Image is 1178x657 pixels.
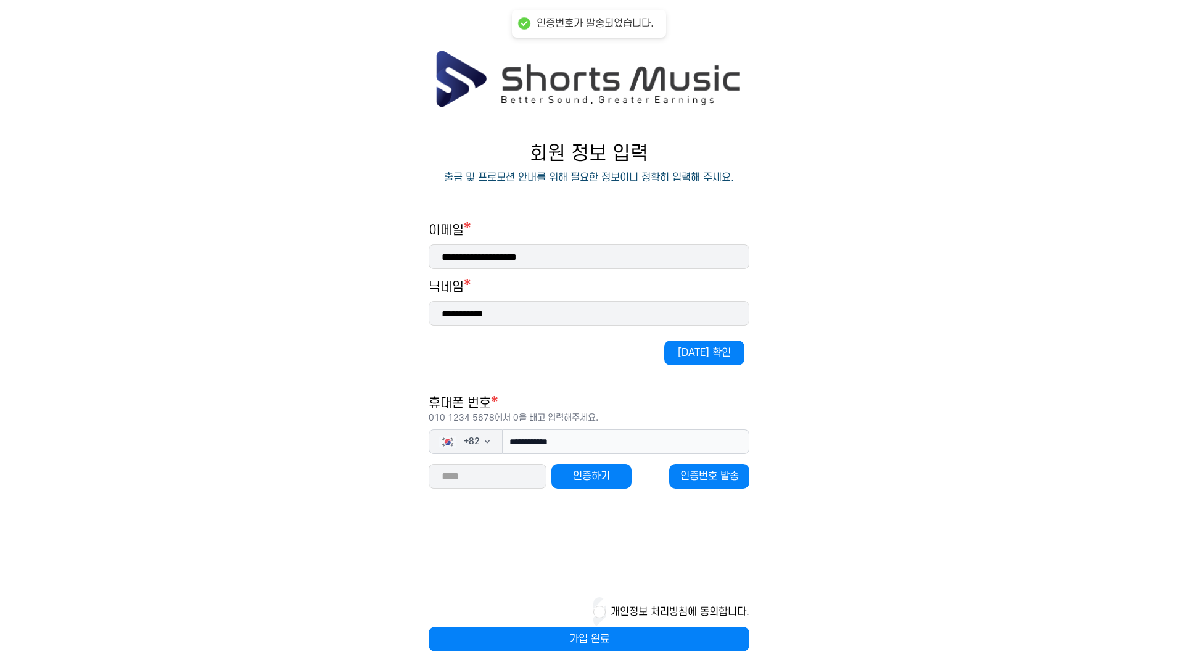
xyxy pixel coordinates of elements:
button: 인증하기 [551,464,632,489]
div: 인증번호가 발송되었습니다. [537,17,654,30]
p: 회원 정보 입력 [429,143,749,165]
p: 010 1234 5678에서 0을 빼고 입력해주세요. [429,412,749,424]
span: + 82 [464,436,480,448]
h1: 닉네임 [429,279,464,296]
h1: 휴대폰 번호 [429,395,749,424]
p: 출금 및 프로모션 안내를 위해 필요한 정보이니 정확히 입력해 주세요. [444,170,734,185]
button: 인증번호 발송 [669,464,749,489]
button: 개인정보 처리방침에 동의합니다. [611,605,749,619]
button: [DATE] 확인 [664,341,744,365]
img: ShortsMusic [434,49,743,109]
h1: 이메일 [429,222,749,239]
button: 가입 완료 [429,627,749,651]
